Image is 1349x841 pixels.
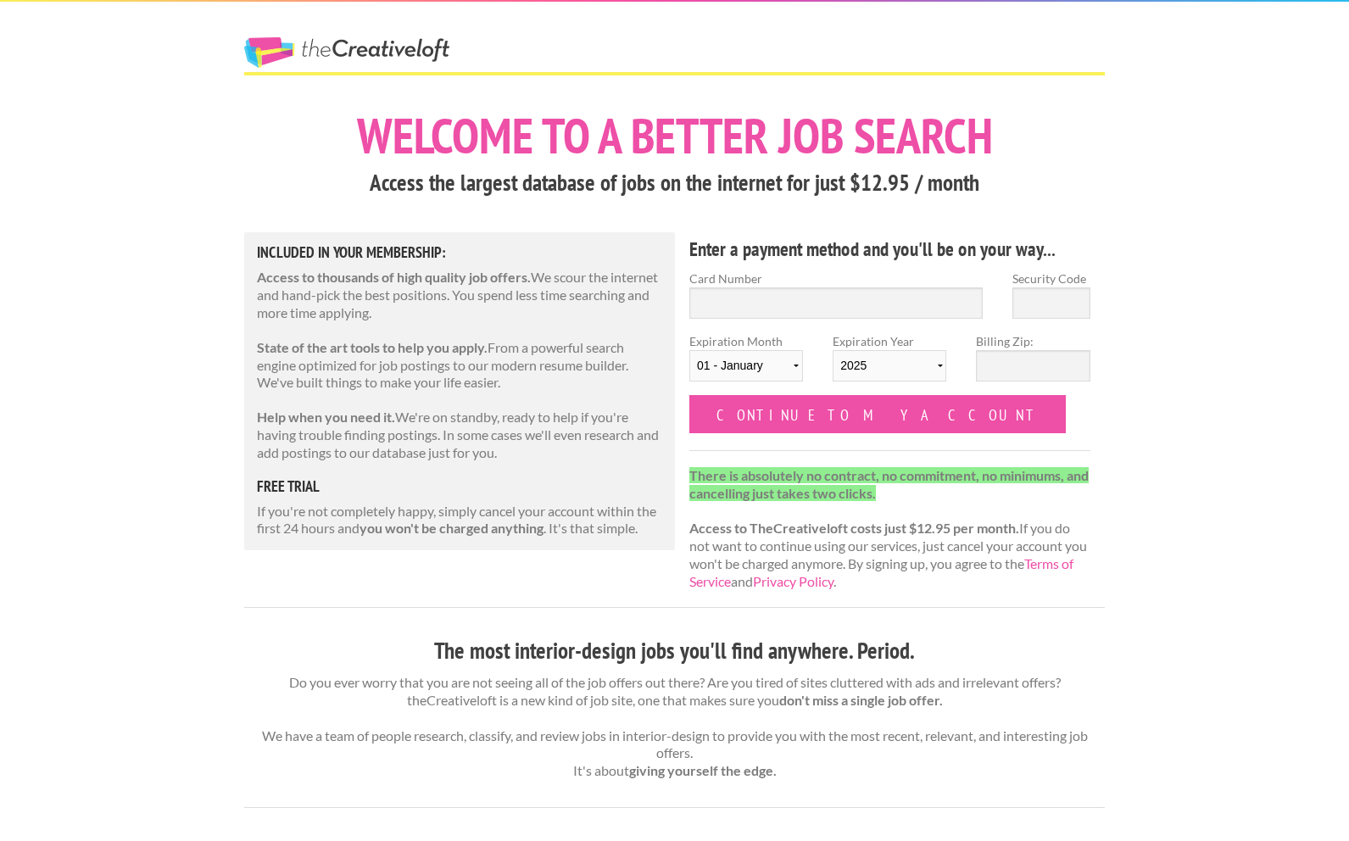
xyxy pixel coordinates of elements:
[1012,270,1090,287] label: Security Code
[833,350,946,382] select: Expiration Year
[257,409,662,461] p: We're on standby, ready to help if you're having trouble finding postings. In some cases we'll ev...
[244,37,449,68] a: The Creative Loft
[257,339,488,355] strong: State of the art tools to help you apply.
[244,674,1105,780] p: Do you ever worry that you are not seeing all of the job offers out there? Are you tired of sites...
[689,350,803,382] select: Expiration Month
[779,692,943,708] strong: don't miss a single job offer.
[360,520,544,536] strong: you won't be charged anything
[257,503,662,538] p: If you're not completely happy, simply cancel your account within the first 24 hours and . It's t...
[689,236,1090,263] h4: Enter a payment method and you'll be on your way...
[689,520,1019,536] strong: Access to TheCreativeloft costs just $12.95 per month.
[244,111,1105,160] h1: Welcome to a better job search
[257,269,662,321] p: We scour the internet and hand-pick the best positions. You spend less time searching and more ti...
[629,762,777,778] strong: giving yourself the edge.
[244,635,1105,667] h3: The most interior-design jobs you'll find anywhere. Period.
[689,555,1073,589] a: Terms of Service
[689,467,1090,591] p: If you do not want to continue using our services, just cancel your account you won't be charged ...
[833,332,946,395] label: Expiration Year
[753,573,833,589] a: Privacy Policy
[689,395,1066,433] input: Continue to my account
[689,332,803,395] label: Expiration Month
[976,332,1090,350] label: Billing Zip:
[689,467,1089,501] strong: There is absolutely no contract, no commitment, no minimums, and cancelling just takes two clicks.
[257,339,662,392] p: From a powerful search engine optimized for job postings to our modern resume builder. We've buil...
[257,409,395,425] strong: Help when you need it.
[257,269,531,285] strong: Access to thousands of high quality job offers.
[257,479,662,494] h5: free trial
[689,270,983,287] label: Card Number
[244,167,1105,199] h3: Access the largest database of jobs on the internet for just $12.95 / month
[257,245,662,260] h5: Included in Your Membership:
